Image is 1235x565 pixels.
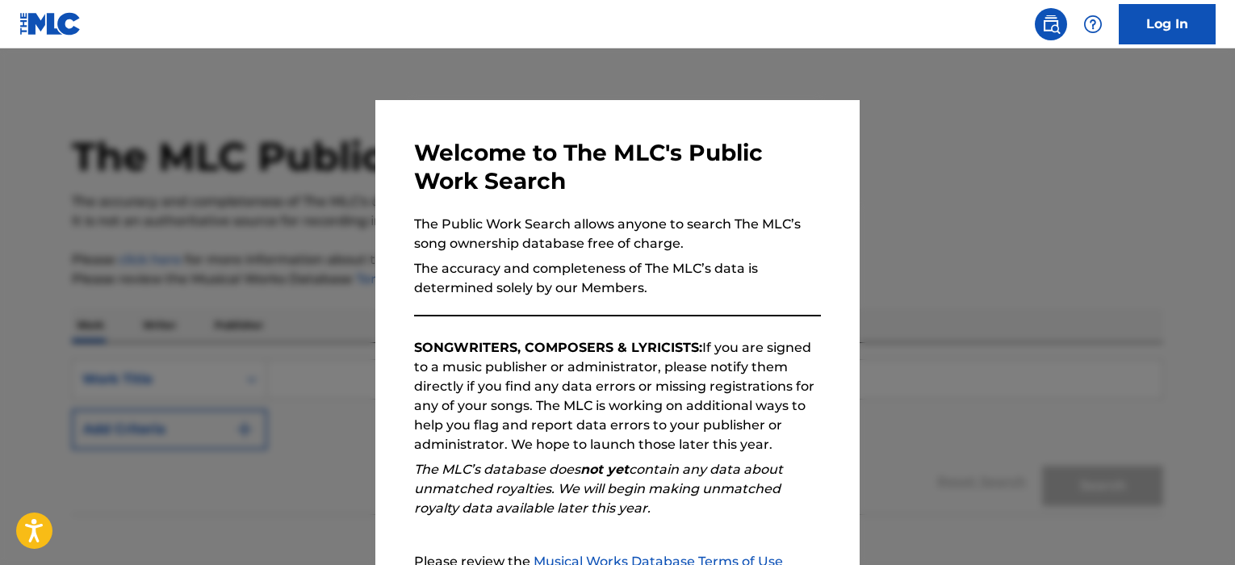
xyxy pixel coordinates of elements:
[1041,15,1061,34] img: search
[1035,8,1067,40] a: Public Search
[414,139,821,195] h3: Welcome to The MLC's Public Work Search
[414,259,821,298] p: The accuracy and completeness of The MLC’s data is determined solely by our Members.
[580,462,629,477] strong: not yet
[1119,4,1216,44] a: Log In
[414,215,821,253] p: The Public Work Search allows anyone to search The MLC’s song ownership database free of charge.
[1077,8,1109,40] div: Help
[19,12,82,36] img: MLC Logo
[1083,15,1103,34] img: help
[414,338,821,454] p: If you are signed to a music publisher or administrator, please notify them directly if you find ...
[414,340,702,355] strong: SONGWRITERS, COMPOSERS & LYRICISTS:
[414,462,783,516] em: The MLC’s database does contain any data about unmatched royalties. We will begin making unmatche...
